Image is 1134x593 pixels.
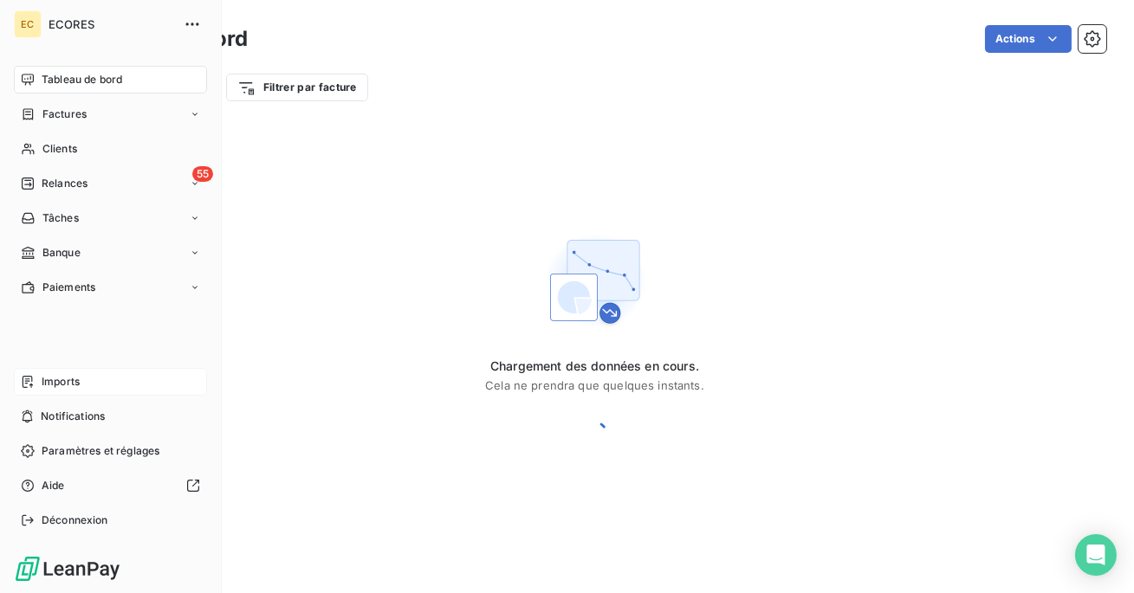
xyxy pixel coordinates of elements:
[42,512,108,528] span: Déconnexion
[42,141,77,157] span: Clients
[192,166,213,182] span: 55
[42,176,87,191] span: Relances
[985,25,1072,53] button: Actions
[42,280,95,295] span: Paiements
[42,443,159,459] span: Paramètres et réglages
[42,245,81,261] span: Banque
[14,472,207,500] a: Aide
[540,226,651,337] img: First time
[42,210,79,226] span: Tâches
[1075,534,1117,576] div: Open Intercom Messenger
[42,106,87,122] span: Factures
[41,409,105,424] span: Notifications
[42,478,65,493] span: Aide
[485,358,704,375] span: Chargement des données en cours.
[485,378,704,392] span: Cela ne prendra que quelques instants.
[14,10,42,38] div: EC
[226,74,368,101] button: Filtrer par facture
[14,555,121,583] img: Logo LeanPay
[49,17,173,31] span: ECORES
[42,72,122,87] span: Tableau de bord
[42,374,80,390] span: Imports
